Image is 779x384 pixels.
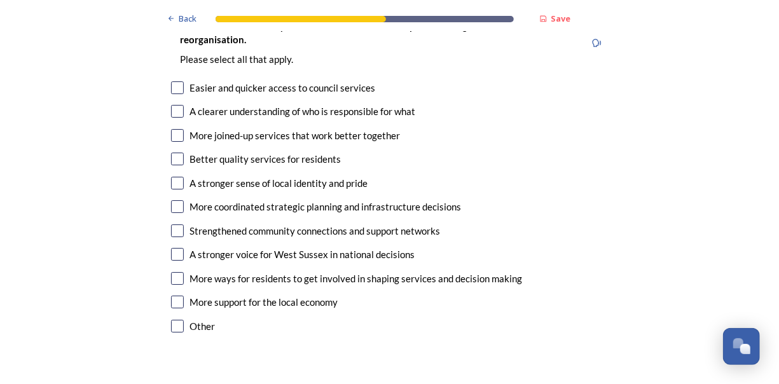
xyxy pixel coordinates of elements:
div: More support for the local economy [190,295,338,310]
div: Easier and quicker access to council services [190,81,376,95]
strong: Save [551,13,571,24]
div: Strengthened community connections and support networks [190,224,441,238]
strong: 12. Share with us what you feel would be the most important things to come out of this reorganisa... [181,20,558,45]
span: Back [179,13,196,25]
div: More coordinated strategic planning and infrastructure decisions [190,200,462,214]
div: More ways for residents to get involved in shaping services and decision making [190,271,523,286]
p: Please select all that apply. [181,53,576,66]
div: Other [190,319,216,334]
div: Better quality services for residents [190,152,341,167]
button: Open Chat [723,328,760,365]
div: A stronger sense of local identity and pride [190,176,368,191]
div: A clearer understanding of who is responsible for what [190,104,416,119]
div: A stronger voice for West Sussex in national decisions [190,247,415,262]
div: More joined-up services that work better together [190,128,401,143]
